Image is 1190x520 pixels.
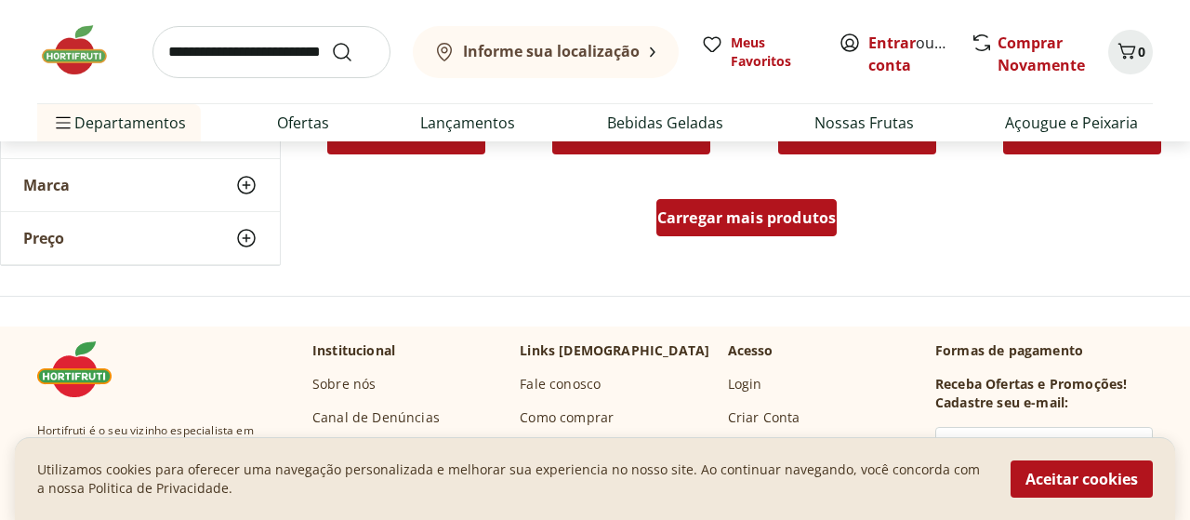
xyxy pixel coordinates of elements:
span: Carregar mais produtos [657,210,837,225]
p: Utilizamos cookies para oferecer uma navegação personalizada e melhorar sua experiencia no nosso ... [37,460,988,498]
span: Meus Favoritos [731,33,816,71]
span: 0 [1138,43,1145,60]
button: Preço [1,212,280,264]
span: Adicionar [834,128,906,143]
a: Criar Conta [728,408,800,427]
span: Adicionar [1060,128,1132,143]
button: Submit Search [331,41,376,63]
p: Links [DEMOGRAPHIC_DATA] [520,341,709,360]
span: Preço [23,229,64,247]
a: Como comprar [520,408,614,427]
b: Informe sua localização [463,41,640,61]
a: Login [728,375,762,393]
input: search [152,26,390,78]
button: Carrinho [1108,30,1153,74]
p: Acesso [728,341,773,360]
h3: Receba Ofertas e Promoções! [935,375,1127,393]
span: Departamentos [52,100,186,145]
a: Meus Favoritos [701,33,816,71]
img: Hortifruti [37,22,130,78]
button: Menu [52,100,74,145]
p: Formas de pagamento [935,341,1153,360]
a: Canal de Denúncias [312,408,440,427]
img: Hortifruti [37,341,130,397]
a: Açougue e Peixaria [1005,112,1138,134]
a: Nossas Frutas [814,112,914,134]
span: Marca [23,176,70,194]
a: Lançamentos [420,112,515,134]
h3: Cadastre seu e-mail: [935,393,1068,412]
a: Carregar mais produtos [656,199,838,244]
span: ou [868,32,951,76]
a: Entrar [868,33,916,53]
a: Sobre nós [312,375,376,393]
span: Adicionar [609,128,681,143]
a: Ofertas [277,112,329,134]
a: Criar conta [868,33,971,75]
span: Categoria [23,123,95,141]
a: Bebidas Geladas [607,112,723,134]
a: Comprar Novamente [998,33,1085,75]
button: Informe sua localização [413,26,679,78]
a: Fale conosco [520,375,601,393]
button: Aceitar cookies [1011,460,1153,498]
span: Adicionar [383,128,456,143]
button: Marca [1,159,280,211]
p: Institucional [312,341,395,360]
